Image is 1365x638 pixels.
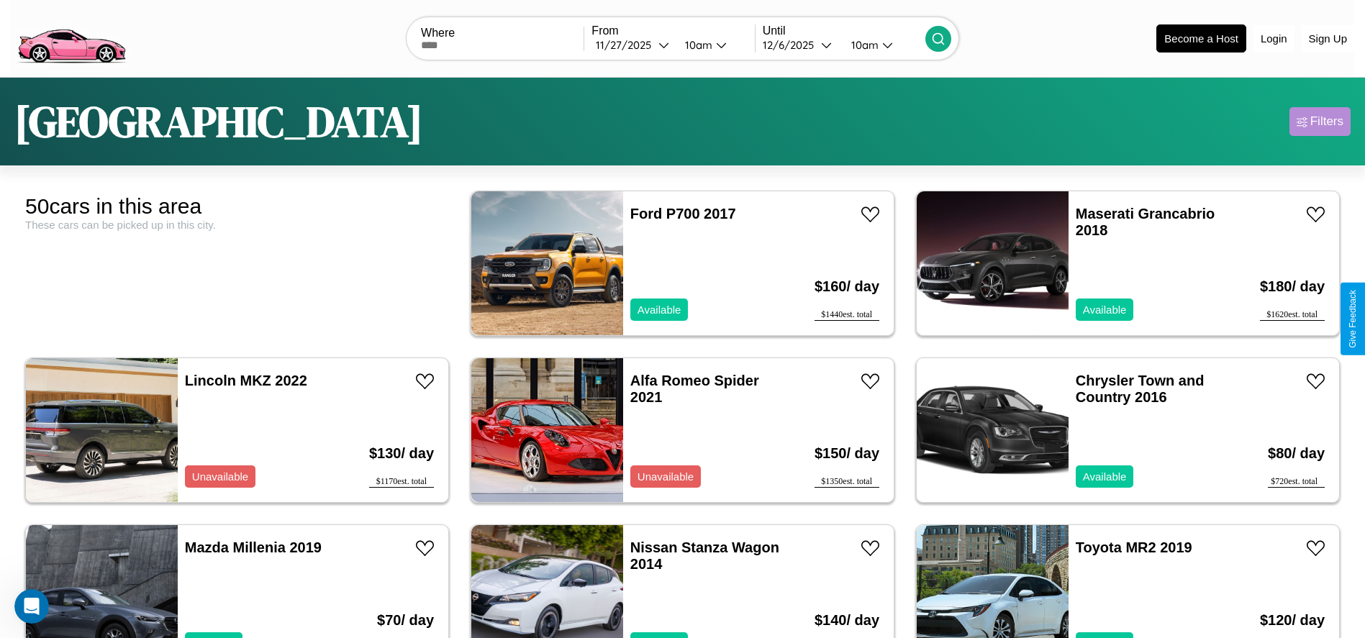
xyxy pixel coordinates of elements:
div: These cars can be picked up in this city. [25,219,449,231]
label: Until [763,24,925,37]
a: Toyota MR2 2019 [1076,539,1192,555]
a: Ford P700 2017 [630,206,736,222]
button: 10am [674,37,754,53]
h3: $ 130 / day [369,431,434,476]
a: Maserati Grancabrio 2018 [1076,206,1215,238]
a: Mazda Millenia 2019 [185,539,322,555]
div: 10am [844,38,882,52]
img: logo [11,7,132,67]
div: $ 720 est. total [1268,476,1325,488]
p: Available [638,300,681,319]
button: Filters [1289,107,1351,136]
h1: [GEOGRAPHIC_DATA] [14,92,423,151]
div: 10am [678,38,716,52]
div: 50 cars in this area [25,194,449,219]
div: Give Feedback [1348,290,1358,348]
a: Lincoln MKZ 2022 [185,373,307,388]
p: Unavailable [192,467,248,486]
button: 10am [840,37,925,53]
p: Unavailable [638,467,694,486]
p: Available [1083,300,1127,319]
a: Alfa Romeo Spider 2021 [630,373,759,405]
div: 11 / 27 / 2025 [596,38,658,52]
a: Chrysler Town and Country 2016 [1076,373,1205,405]
h3: $ 160 / day [815,264,879,309]
h3: $ 150 / day [815,431,879,476]
a: Nissan Stanza Wagon 2014 [630,539,779,572]
h3: $ 80 / day [1268,431,1325,476]
div: $ 1440 est. total [815,309,879,321]
iframe: Intercom live chat [14,589,49,624]
div: $ 1170 est. total [369,476,434,488]
h3: $ 180 / day [1260,264,1325,309]
button: Login [1253,25,1294,52]
button: Sign Up [1302,25,1354,52]
div: $ 1620 est. total [1260,309,1325,321]
label: From [591,24,754,37]
button: 11/27/2025 [591,37,674,53]
p: Available [1083,467,1127,486]
div: $ 1350 est. total [815,476,879,488]
div: 12 / 6 / 2025 [763,38,821,52]
button: Become a Host [1156,24,1246,53]
label: Where [421,27,584,40]
div: Filters [1310,114,1343,129]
